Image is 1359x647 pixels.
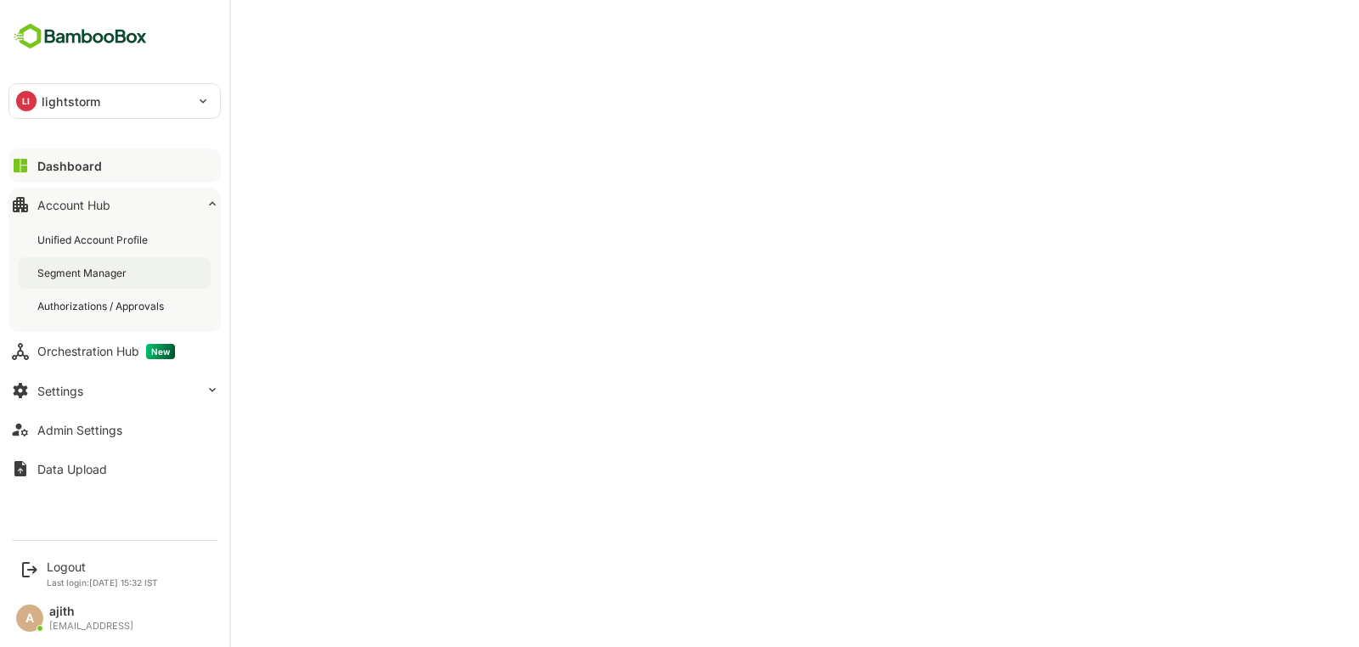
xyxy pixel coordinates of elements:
button: Admin Settings [8,413,221,447]
div: Orchestration Hub [37,344,175,359]
button: Settings [8,374,221,408]
div: LIlightstorm [9,84,220,118]
div: Data Upload [37,462,107,476]
div: Authorizations / Approvals [37,299,167,313]
button: Orchestration HubNew [8,335,221,369]
div: [EMAIL_ADDRESS] [49,621,133,632]
div: A [16,605,43,632]
img: BambooboxFullLogoMark.5f36c76dfaba33ec1ec1367b70bb1252.svg [8,20,152,53]
div: Admin Settings [37,423,122,437]
div: Logout [47,560,158,574]
button: Dashboard [8,149,221,183]
div: Unified Account Profile [37,233,151,247]
p: Last login: [DATE] 15:32 IST [47,577,158,588]
span: New [146,344,175,359]
p: lightstorm [42,93,100,110]
div: Settings [37,384,83,398]
button: Account Hub [8,188,221,222]
div: ajith [49,605,133,619]
div: Dashboard [37,159,102,173]
button: Data Upload [8,452,221,486]
div: LI [16,91,37,111]
div: Account Hub [37,198,110,212]
div: Segment Manager [37,266,130,280]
